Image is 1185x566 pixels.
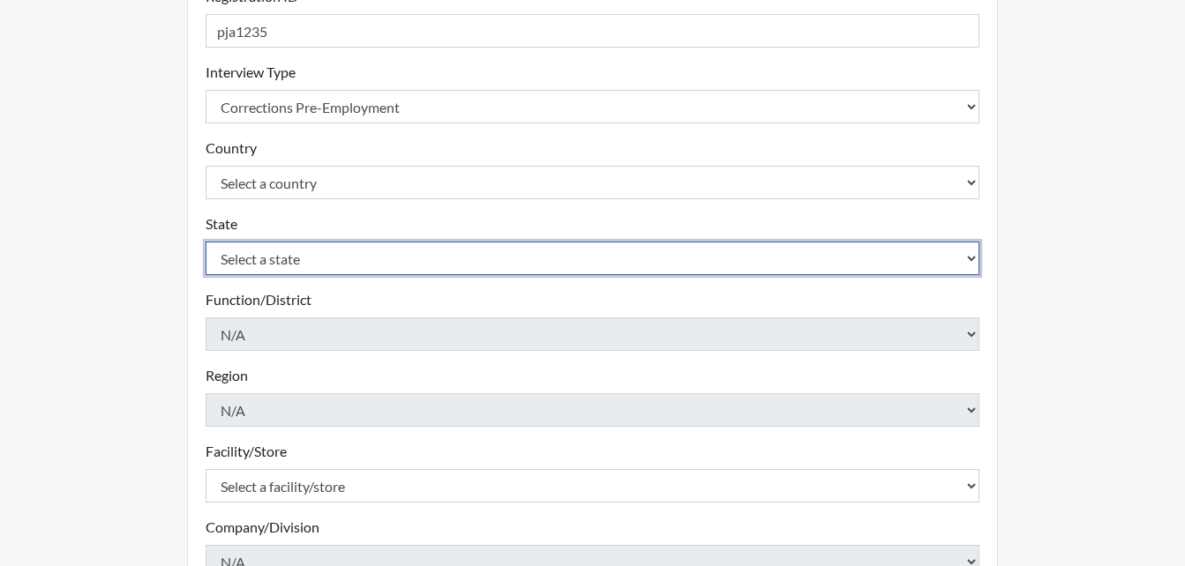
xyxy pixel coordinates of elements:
label: Function/District [206,289,311,310]
label: Company/Division [206,517,319,538]
input: Insert a Registration ID, which needs to be a unique alphanumeric value for each interviewee [206,14,980,48]
label: Country [206,138,257,159]
label: Interview Type [206,62,296,83]
label: Facility/Store [206,441,287,462]
label: State [206,213,237,235]
label: Region [206,365,248,386]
